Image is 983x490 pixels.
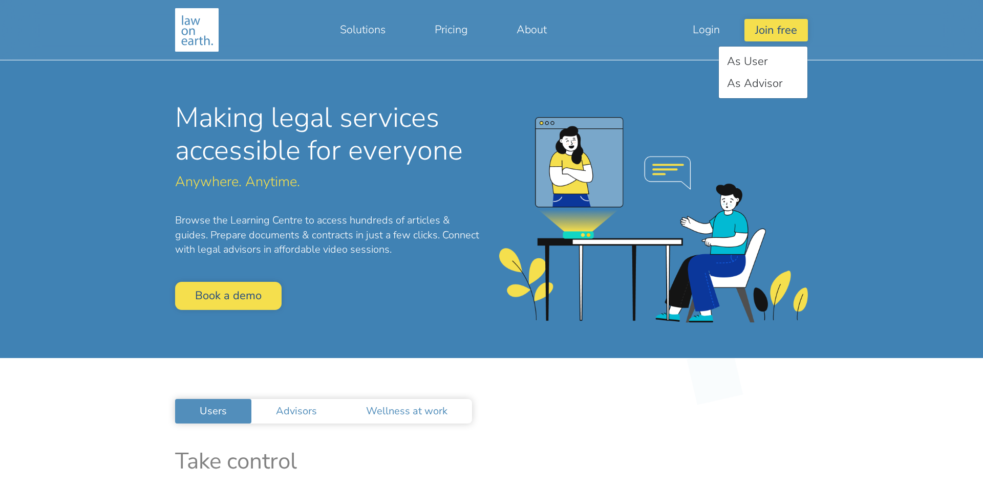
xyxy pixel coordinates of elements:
a: Wellness at work [341,399,472,424]
a: As Advisor [719,73,807,95]
a: Users [175,399,251,424]
a: Pricing [410,17,492,42]
p: Browse the Learning Centre to access hundreds of articles & guides. Prepare documents & contracts... [175,213,484,257]
img: homepage-banner.png [499,117,808,323]
a: Login [668,17,744,42]
a: About [492,17,571,42]
a: Book a demo [175,282,282,310]
a: As User [719,51,807,73]
p: Anywhere. Anytime. [175,175,484,189]
a: Advisors [251,399,341,424]
h1: Making legal services accessible for everyone [175,101,484,167]
h2: Take control [175,448,808,475]
img: Making legal services accessible to everyone, anywhere, anytime [175,8,219,52]
button: Join free [744,19,808,41]
a: Solutions [315,17,410,42]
